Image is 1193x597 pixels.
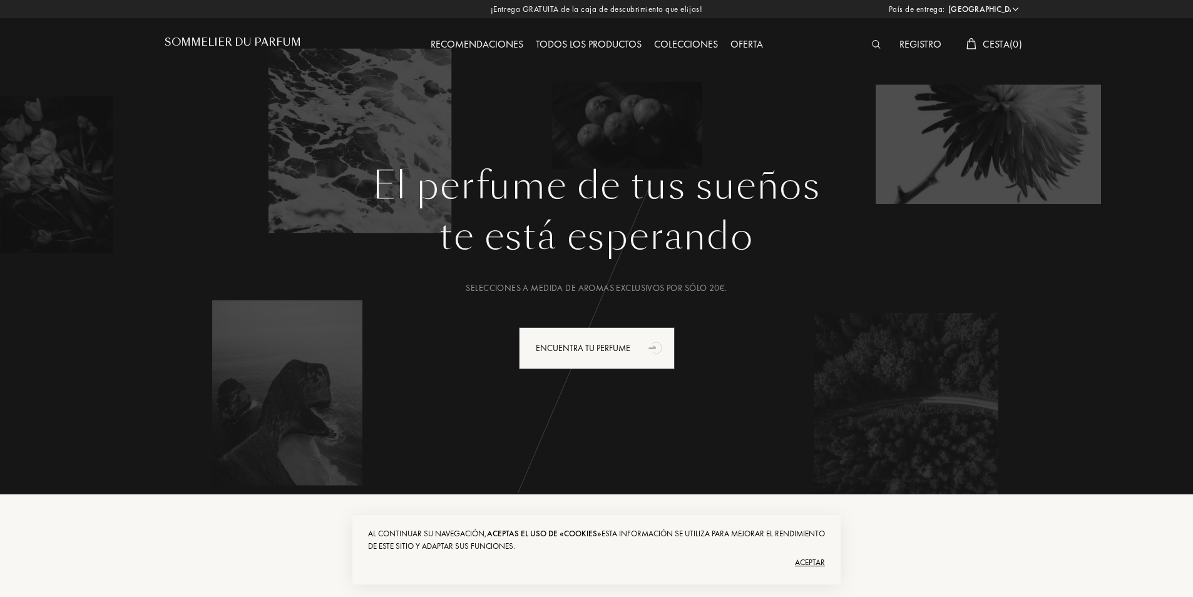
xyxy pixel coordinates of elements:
[893,37,948,53] div: Registro
[648,38,724,51] a: Colecciones
[368,553,825,573] div: Aceptar
[872,40,881,49] img: search_icn_white.svg
[424,38,530,51] a: Recomendaciones
[724,38,769,51] a: Oferta
[174,208,1019,265] div: te está esperando
[893,38,948,51] a: Registro
[966,38,976,49] img: cart_white.svg
[424,37,530,53] div: Recomendaciones
[368,528,825,553] div: Al continuar su navegación, Esta información se utiliza para mejorar el rendimiento de este sitio...
[174,282,1019,295] div: Selecciones a medida de aromas exclusivos por sólo 20€.
[519,327,675,369] div: Encuentra tu perfume
[509,327,684,369] a: Encuentra tu perfumeanimation
[530,37,648,53] div: Todos los productos
[724,37,769,53] div: Oferta
[530,38,648,51] a: Todos los productos
[174,163,1019,208] h1: El perfume de tus sueños
[648,37,724,53] div: Colecciones
[889,3,945,16] span: País de entrega:
[983,38,1022,51] span: Cesta ( 0 )
[487,528,602,539] span: aceptas el uso de «cookies»
[165,36,301,53] a: Sommelier du Parfum
[644,335,669,360] div: animation
[165,36,301,48] h1: Sommelier du Parfum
